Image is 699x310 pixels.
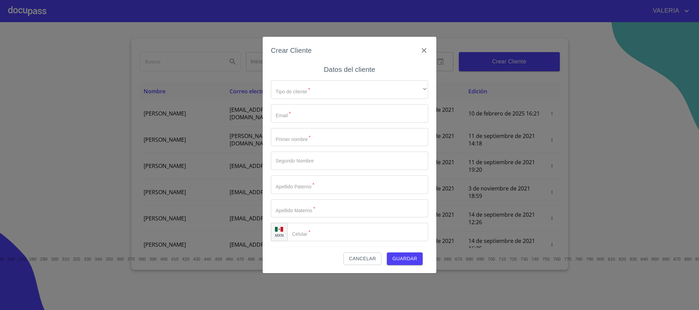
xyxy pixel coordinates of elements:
span: Guardar [392,254,417,263]
button: Guardar [387,252,423,265]
button: Cancelar [344,252,381,265]
p: MXN [275,233,284,238]
h6: Datos del cliente [324,64,375,75]
span: Cancelar [349,254,376,263]
h6: Crear Cliente [271,45,312,56]
div: ​ [271,80,428,99]
img: R93DlvwvvjP9fbrDwZeCRYBHk45OWMq+AAOlFVsxT89f82nwPLnD58IP7+ANJEaWYhP0Tx8kkA0WlQMPQsAAgwAOmBj20AXj6... [275,227,283,232]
